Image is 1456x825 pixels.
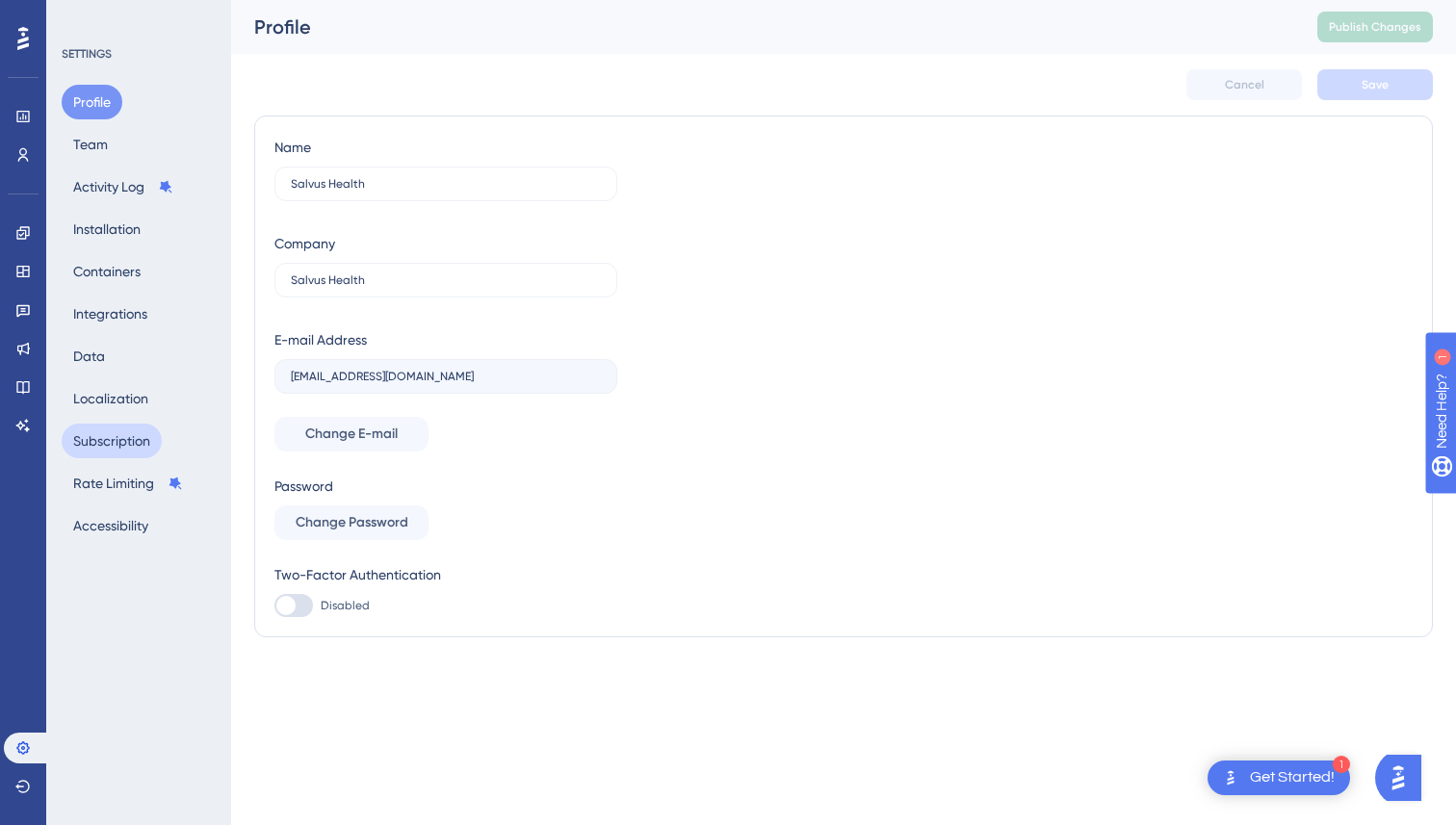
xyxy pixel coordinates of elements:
input: Company Name [291,273,601,287]
button: Team [62,127,119,162]
span: Publish Changes [1329,19,1421,35]
button: Rate Limiting [62,466,195,501]
button: Accessibility [62,508,160,543]
input: Name Surname [291,177,601,191]
img: launcher-image-alternative-text [1219,766,1242,789]
div: SETTINGS [62,46,218,62]
button: Save [1317,69,1433,100]
button: Profile [62,85,122,119]
button: Integrations [62,296,159,331]
div: 1 [134,10,140,25]
span: Need Help? [45,5,120,28]
div: Profile [254,13,1269,40]
div: E-mail Address [274,328,367,351]
div: Password [274,475,617,498]
span: Cancel [1225,77,1264,92]
button: Containers [62,254,152,289]
div: Get Started! [1250,767,1335,788]
span: Disabled [321,598,370,613]
input: E-mail Address [291,370,601,383]
button: Change Password [274,505,429,540]
div: Two-Factor Authentication [274,563,617,586]
div: Company [274,232,335,255]
button: Data [62,339,117,374]
div: Name [274,136,311,159]
span: Change E-mail [305,423,398,446]
button: Installation [62,212,152,246]
div: Open Get Started! checklist, remaining modules: 1 [1208,761,1350,795]
button: Subscription [62,424,162,458]
iframe: UserGuiding AI Assistant Launcher [1375,749,1433,807]
button: Localization [62,381,160,416]
span: Change Password [296,511,408,534]
button: Cancel [1186,69,1302,100]
button: Change E-mail [274,417,429,451]
div: 1 [1333,756,1350,773]
button: Publish Changes [1317,12,1433,42]
button: Activity Log [62,169,185,204]
span: Save [1362,77,1389,92]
